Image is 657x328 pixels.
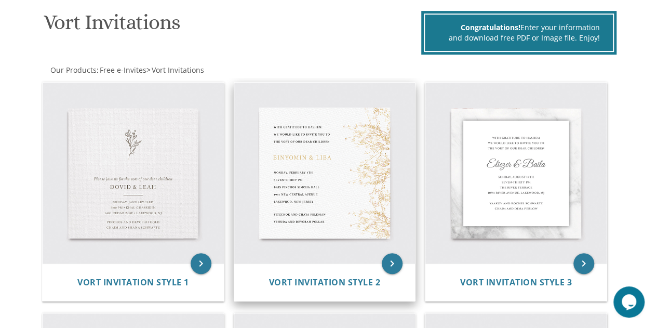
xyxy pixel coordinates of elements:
a: Vort Invitation Style 3 [460,278,572,287]
span: Vort Invitation Style 2 [269,277,381,288]
div: : [42,65,329,75]
img: Vort Invitation Style 2 [234,83,415,264]
a: Vort Invitations [151,65,204,75]
h1: Vort Invitations [44,11,419,42]
img: Vort Invitation Style 3 [425,83,607,264]
span: Free e-Invites [100,65,146,75]
a: Vort Invitation Style 2 [269,278,381,287]
span: Vort Invitation Style 3 [460,277,572,288]
a: Vort Invitation Style 1 [77,278,189,287]
iframe: chat widget [613,286,647,318]
span: > [146,65,204,75]
a: keyboard_arrow_right [382,253,403,274]
a: keyboard_arrow_right [573,253,594,274]
div: Enter your information [438,22,600,33]
a: Our Products [49,65,97,75]
span: Vort Invitations [152,65,204,75]
a: Free e-Invites [99,65,146,75]
a: keyboard_arrow_right [191,253,211,274]
div: and download free PDF or Image file. Enjoy! [438,33,600,43]
span: Congratulations! [461,22,520,32]
img: Vort Invitation Style 1 [43,83,224,264]
span: Vort Invitation Style 1 [77,277,189,288]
